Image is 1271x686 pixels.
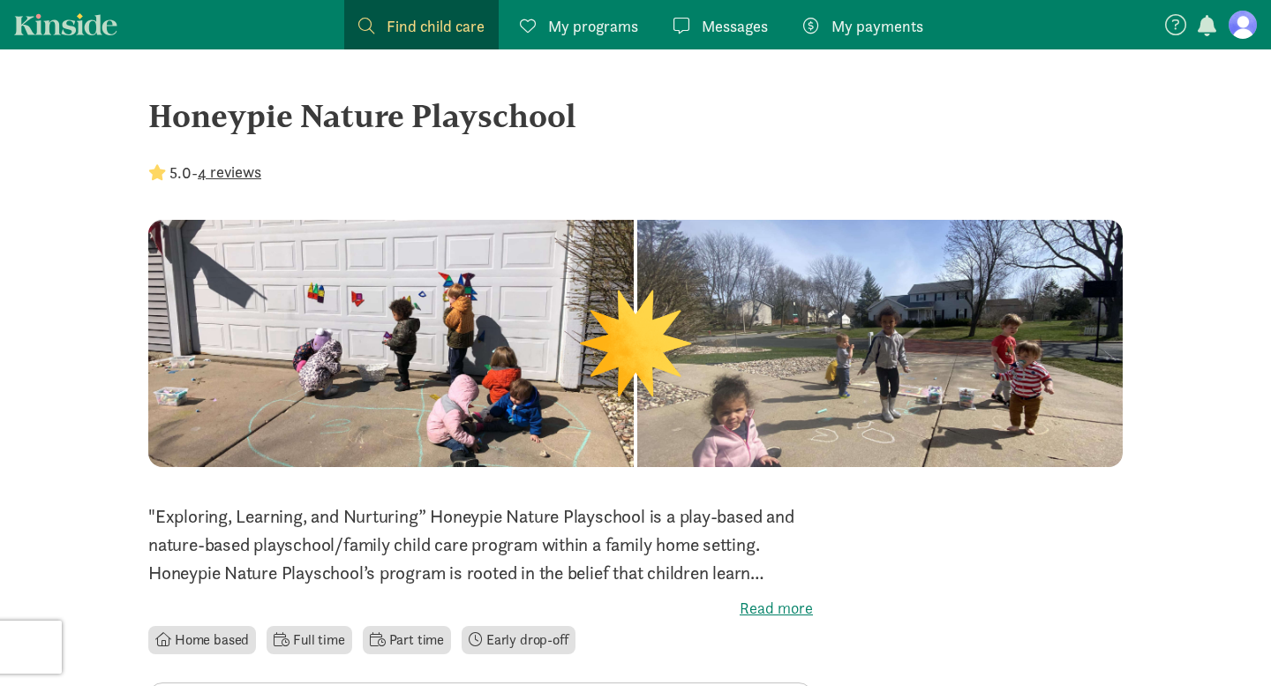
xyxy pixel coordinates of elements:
[387,14,485,38] span: Find child care
[148,92,1123,139] div: Honeypie Nature Playschool
[148,626,256,654] li: Home based
[363,626,451,654] li: Part time
[148,502,813,587] p: "Exploring, Learning, and Nurturing” Honeypie Nature Playschool is a play-based and nature-based ...
[169,162,192,183] strong: 5.0
[14,13,117,35] a: Kinside
[198,160,261,184] button: 4 reviews
[148,598,813,619] label: Read more
[462,626,575,654] li: Early drop-off
[267,626,351,654] li: Full time
[702,14,768,38] span: Messages
[831,14,923,38] span: My payments
[548,14,638,38] span: My programs
[148,161,261,185] div: -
